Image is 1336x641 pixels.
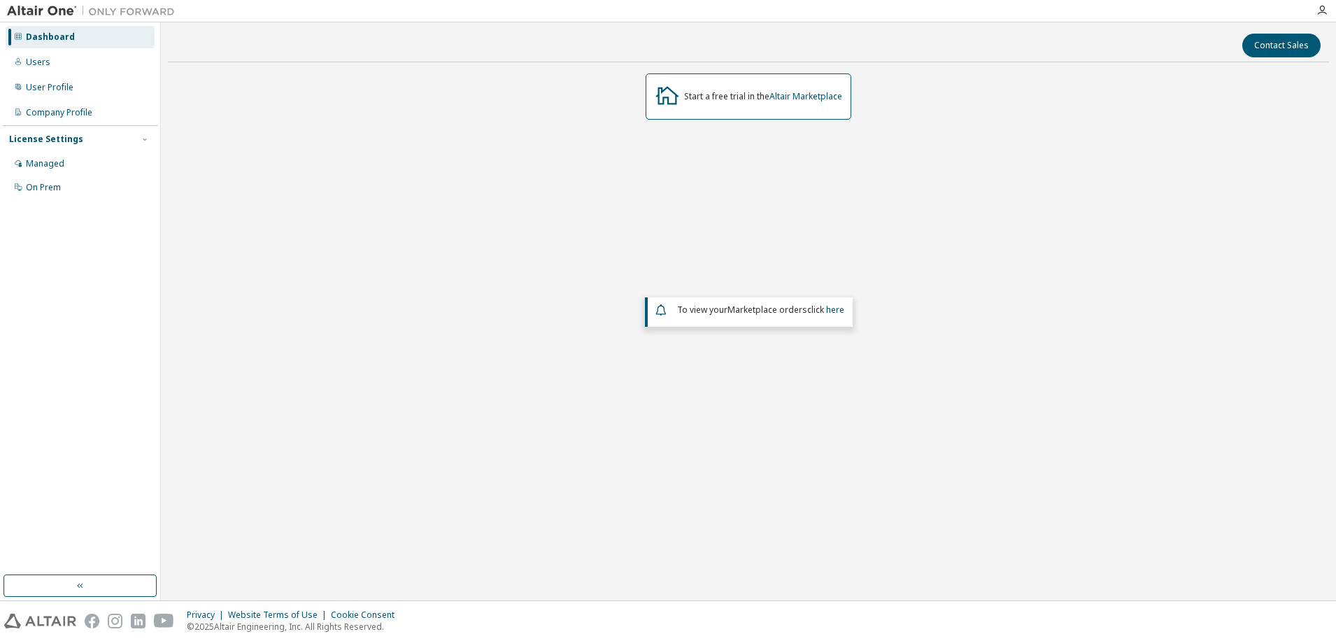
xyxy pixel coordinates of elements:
img: Altair One [7,4,182,18]
img: instagram.svg [108,614,122,628]
img: youtube.svg [154,614,174,628]
div: License Settings [9,134,83,145]
div: Company Profile [26,107,92,118]
a: here [826,304,844,316]
p: © 2025 Altair Engineering, Inc. All Rights Reserved. [187,621,403,633]
img: altair_logo.svg [4,614,76,628]
div: Start a free trial in the [684,91,842,102]
div: User Profile [26,82,73,93]
em: Marketplace orders [727,304,807,316]
div: Managed [26,158,64,169]
span: To view your click [677,304,844,316]
div: On Prem [26,182,61,193]
div: Privacy [187,610,228,621]
div: Website Terms of Use [228,610,331,621]
div: Cookie Consent [331,610,403,621]
img: facebook.svg [85,614,99,628]
div: Dashboard [26,31,75,43]
a: Altair Marketplace [769,90,842,102]
div: Users [26,57,50,68]
img: linkedin.svg [131,614,145,628]
button: Contact Sales [1242,34,1321,57]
